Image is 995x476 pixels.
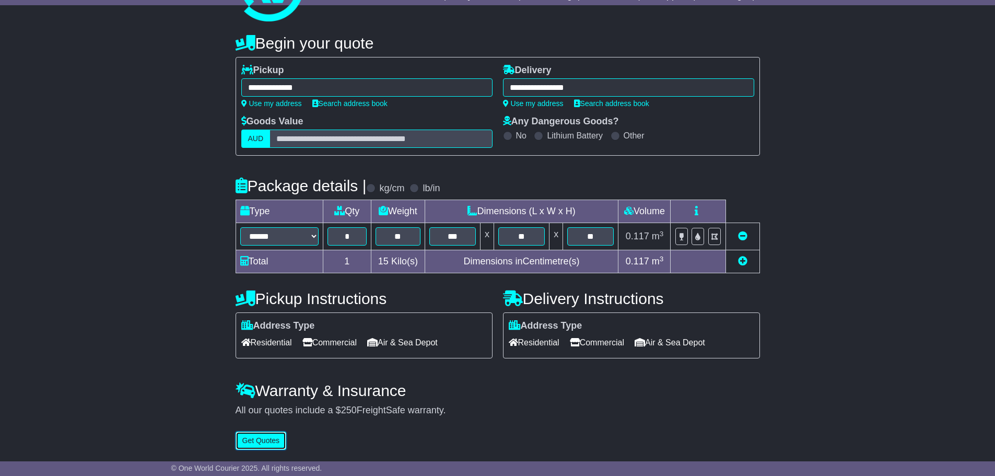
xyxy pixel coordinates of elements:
label: AUD [241,130,271,148]
span: Residential [241,334,292,351]
h4: Begin your quote [236,34,760,52]
td: Total [236,250,323,273]
label: Address Type [509,320,582,332]
a: Use my address [241,99,302,108]
span: 250 [341,405,357,415]
span: 0.117 [626,231,649,241]
span: Air & Sea Depot [635,334,705,351]
td: 1 [323,250,371,273]
span: 0.117 [626,256,649,266]
td: Qty [323,200,371,223]
td: x [549,223,563,250]
span: Commercial [302,334,357,351]
label: Delivery [503,65,552,76]
td: x [480,223,494,250]
span: Residential [509,334,559,351]
a: Use my address [503,99,564,108]
label: Other [624,131,645,141]
td: Dimensions in Centimetre(s) [425,250,618,273]
td: Weight [371,200,425,223]
a: Search address book [312,99,388,108]
label: Lithium Battery [547,131,603,141]
span: 15 [378,256,389,266]
span: Commercial [570,334,624,351]
label: kg/cm [379,183,404,194]
label: Address Type [241,320,315,332]
td: Type [236,200,323,223]
h4: Pickup Instructions [236,290,493,307]
span: m [652,256,664,266]
a: Remove this item [738,231,747,241]
h4: Warranty & Insurance [236,382,760,399]
label: No [516,131,526,141]
span: © One World Courier 2025. All rights reserved. [171,464,322,472]
h4: Package details | [236,177,367,194]
label: Goods Value [241,116,303,127]
label: Any Dangerous Goods? [503,116,619,127]
a: Add new item [738,256,747,266]
sup: 3 [660,230,664,238]
button: Get Quotes [236,432,287,450]
td: Kilo(s) [371,250,425,273]
td: Dimensions (L x W x H) [425,200,618,223]
h4: Delivery Instructions [503,290,760,307]
label: lb/in [423,183,440,194]
div: All our quotes include a $ FreightSafe warranty. [236,405,760,416]
span: Air & Sea Depot [367,334,438,351]
td: Volume [618,200,671,223]
label: Pickup [241,65,284,76]
a: Search address book [574,99,649,108]
sup: 3 [660,255,664,263]
span: m [652,231,664,241]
